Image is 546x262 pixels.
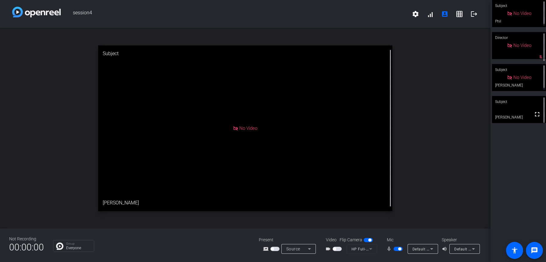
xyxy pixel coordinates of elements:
[470,10,478,18] mat-icon: logout
[98,45,392,62] div: Subject
[513,43,531,48] span: No Video
[492,64,546,76] div: Subject
[423,7,437,21] button: signal_cellular_alt
[513,11,531,16] span: No Video
[56,243,63,250] img: Chat Icon
[513,75,531,80] span: No Video
[61,7,408,21] span: session4
[326,237,337,243] span: Video
[454,246,520,251] span: Default - Speakers (Realtek(R) Audio)
[531,247,538,254] mat-icon: message
[534,111,541,118] mat-icon: fullscreen
[259,237,320,243] div: Present
[442,237,478,243] div: Speaker
[263,245,270,253] mat-icon: screen_share_outline
[412,10,419,18] mat-icon: settings
[442,245,449,253] mat-icon: volume_up
[66,242,91,245] p: Group
[412,246,543,251] span: Default - Microphone Array (Intel® Smart Sound Technology (Intel® SST))
[492,96,546,108] div: Subject
[325,245,333,253] mat-icon: videocam_outline
[239,126,257,131] span: No Video
[286,246,300,251] span: Source
[9,236,44,242] div: Not Recording
[66,246,91,250] p: Everyone
[511,247,518,254] mat-icon: accessibility
[492,32,546,44] div: Director
[441,10,448,18] mat-icon: account_box
[9,240,44,255] span: 00:00:00
[456,10,463,18] mat-icon: grid_on
[12,7,61,17] img: white-gradient.svg
[386,245,394,253] mat-icon: mic_none
[340,237,362,243] span: Flip Camera
[381,237,442,243] div: Mic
